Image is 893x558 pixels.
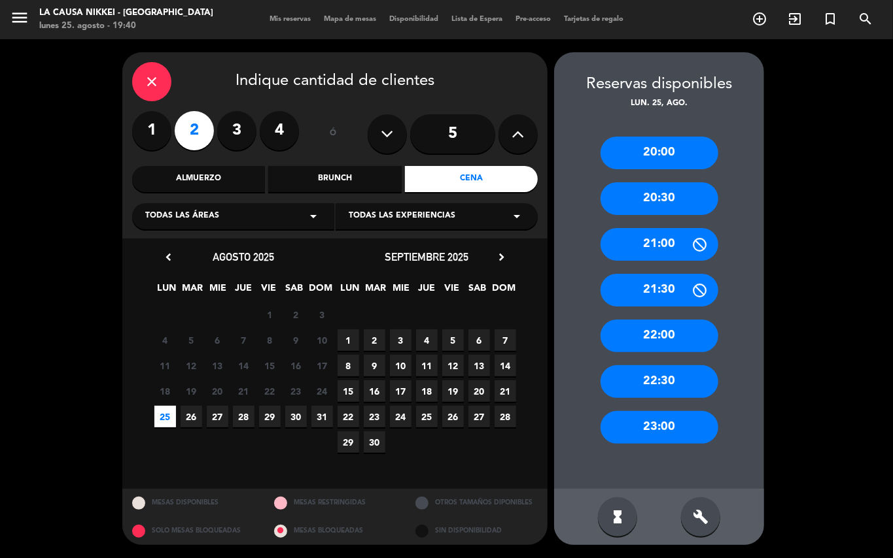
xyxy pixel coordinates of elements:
[39,7,213,20] div: La Causa Nikkei - [GEOGRAPHIC_DATA]
[445,16,509,23] span: Lista de Espera
[311,380,333,402] span: 24
[787,11,803,27] i: exit_to_app
[416,380,438,402] span: 18
[259,355,281,376] span: 15
[233,280,254,302] span: JUE
[601,320,718,352] div: 22:00
[495,250,508,264] i: chevron_right
[263,16,317,23] span: Mis reservas
[391,280,412,302] span: MIE
[284,280,306,302] span: SAB
[144,74,160,90] i: close
[468,329,490,351] span: 6
[601,365,718,398] div: 22:30
[311,406,333,427] span: 31
[752,11,767,27] i: add_circle_outline
[39,20,213,33] div: lunes 25. agosto - 19:40
[442,380,464,402] span: 19
[122,489,264,517] div: MESAS DISPONIBLES
[390,380,411,402] span: 17
[416,406,438,427] span: 25
[181,406,202,427] span: 26
[264,517,406,545] div: MESAS BLOQUEADAS
[495,380,516,402] span: 21
[154,329,176,351] span: 4
[259,406,281,427] span: 29
[285,304,307,325] span: 2
[154,355,176,376] span: 11
[233,355,254,376] span: 14
[207,280,229,302] span: MIE
[405,166,538,192] div: Cena
[406,489,548,517] div: OTROS TAMAÑOS DIPONIBLES
[364,380,385,402] span: 16
[601,182,718,215] div: 20:30
[181,355,202,376] span: 12
[364,431,385,453] span: 30
[385,250,468,263] span: septiembre 2025
[442,406,464,427] span: 26
[268,166,401,192] div: Brunch
[264,489,406,517] div: MESAS RESTRINGIDAS
[233,329,254,351] span: 7
[338,431,359,453] span: 29
[509,208,525,224] i: arrow_drop_down
[442,280,463,302] span: VIE
[260,111,299,150] label: 4
[338,406,359,427] span: 22
[340,280,361,302] span: LUN
[338,329,359,351] span: 1
[213,250,274,263] span: agosto 2025
[259,329,281,351] span: 8
[311,329,333,351] span: 10
[217,111,256,150] label: 3
[601,274,718,306] div: 21:30
[132,166,265,192] div: Almuerzo
[207,329,228,351] span: 6
[311,355,333,376] span: 17
[468,355,490,376] span: 13
[285,380,307,402] span: 23
[207,380,228,402] span: 20
[259,304,281,325] span: 1
[349,210,455,223] span: Todas las experiencias
[122,517,264,545] div: SOLO MESAS BLOQUEADAS
[309,280,331,302] span: DOM
[495,329,516,351] span: 7
[406,517,548,545] div: SIN DISPONIBILIDAD
[132,111,171,150] label: 1
[233,406,254,427] span: 28
[495,406,516,427] span: 28
[468,406,490,427] span: 27
[416,329,438,351] span: 4
[154,380,176,402] span: 18
[154,406,176,427] span: 25
[509,16,557,23] span: Pre-acceso
[338,355,359,376] span: 8
[390,355,411,376] span: 10
[468,380,490,402] span: 20
[364,355,385,376] span: 9
[10,8,29,27] i: menu
[182,280,203,302] span: MAR
[258,280,280,302] span: VIE
[365,280,387,302] span: MAR
[312,111,355,157] div: ó
[554,72,764,97] div: Reservas disponibles
[259,380,281,402] span: 22
[601,228,718,261] div: 21:00
[557,16,630,23] span: Tarjetas de regalo
[442,355,464,376] span: 12
[442,329,464,351] span: 5
[132,62,538,101] div: Indique cantidad de clientes
[10,8,29,32] button: menu
[601,137,718,169] div: 20:00
[364,329,385,351] span: 2
[416,280,438,302] span: JUE
[383,16,445,23] span: Disponibilidad
[181,380,202,402] span: 19
[317,16,383,23] span: Mapa de mesas
[162,250,175,264] i: chevron_left
[416,355,438,376] span: 11
[554,97,764,110] div: lun. 25, ago.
